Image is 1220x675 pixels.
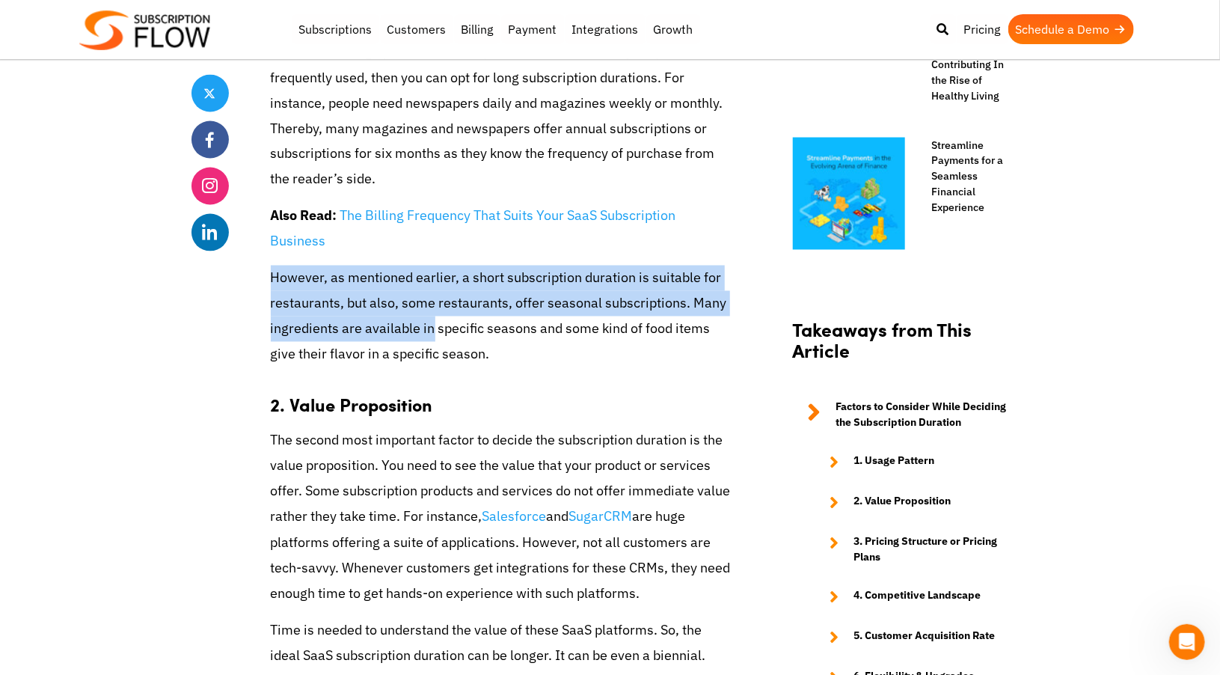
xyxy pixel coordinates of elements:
p: However, as mentioned earlier, a short subscription duration is suitable for restaurants, but als... [271,266,732,368]
a: Customers [380,14,454,44]
iframe: Intercom live chat [1169,624,1205,660]
img: Streamline-Payments [793,138,905,250]
a: 4. Competitive Landscape [815,588,1014,606]
p: The second most important factor to decide the subscription duration is the value proposition. Yo... [271,428,732,607]
a: Salesforce [482,508,547,525]
strong: 1. Usage Pattern [854,453,935,471]
a: The Billing Frequency That Suits Your SaaS Subscription Business [271,207,676,250]
strong: Factors to Consider While Deciding the Subscription Duration [836,400,1014,431]
a: 1. Usage Pattern [815,453,1014,471]
strong: 2. Value Proposition [854,494,951,512]
a: Subscriptions [292,14,380,44]
a: Payment [501,14,565,44]
a: Billing [454,14,501,44]
a: 2. Value Proposition [815,494,1014,512]
a: Schedule a Demo [1008,14,1134,44]
strong: 5. Customer Acquisition Rate [854,629,996,647]
strong: Also Read: [271,207,337,225]
a: Factors to Consider While Deciding the Subscription Duration [793,400,1014,431]
a: Pricing [957,14,1008,44]
a: 5. Customer Acquisition Rate [815,629,1014,647]
a: SugarCRM [569,508,633,525]
a: Growth [646,14,701,44]
strong: 4. Competitive Landscape [854,588,981,606]
a: Integrations [565,14,646,44]
img: Subscriptionflow [79,10,210,50]
strong: 2. Value Proposition [271,392,433,418]
strong: 3. Pricing Structure or Pricing Plans [854,534,1014,566]
p: Automated subscription management tools enable retailers to continuously monitor the usage patter... [271,13,732,192]
a: 3. Pricing Structure or Pricing Plans [815,534,1014,566]
a: Streamline Payments for a Seamless Financial Experience [917,138,1014,216]
h2: Takeaways from This Article [793,320,1014,378]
